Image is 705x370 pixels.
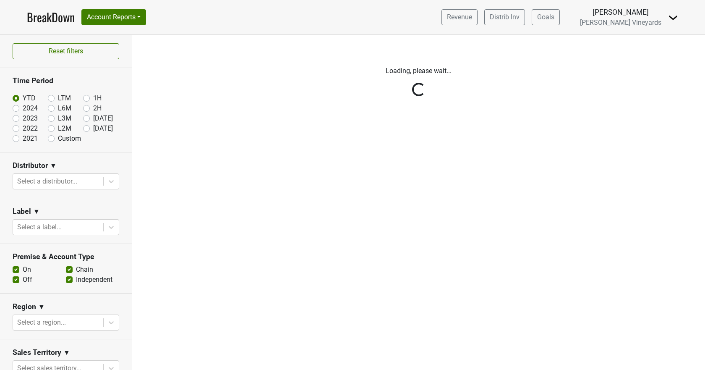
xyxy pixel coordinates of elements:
[580,7,661,18] div: [PERSON_NAME]
[186,66,652,76] p: Loading, please wait...
[27,8,75,26] a: BreakDown
[81,9,146,25] button: Account Reports
[668,13,678,23] img: Dropdown Menu
[441,9,478,25] a: Revenue
[532,9,560,25] a: Goals
[580,18,661,26] span: [PERSON_NAME] Vineyards
[484,9,525,25] a: Distrib Inv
